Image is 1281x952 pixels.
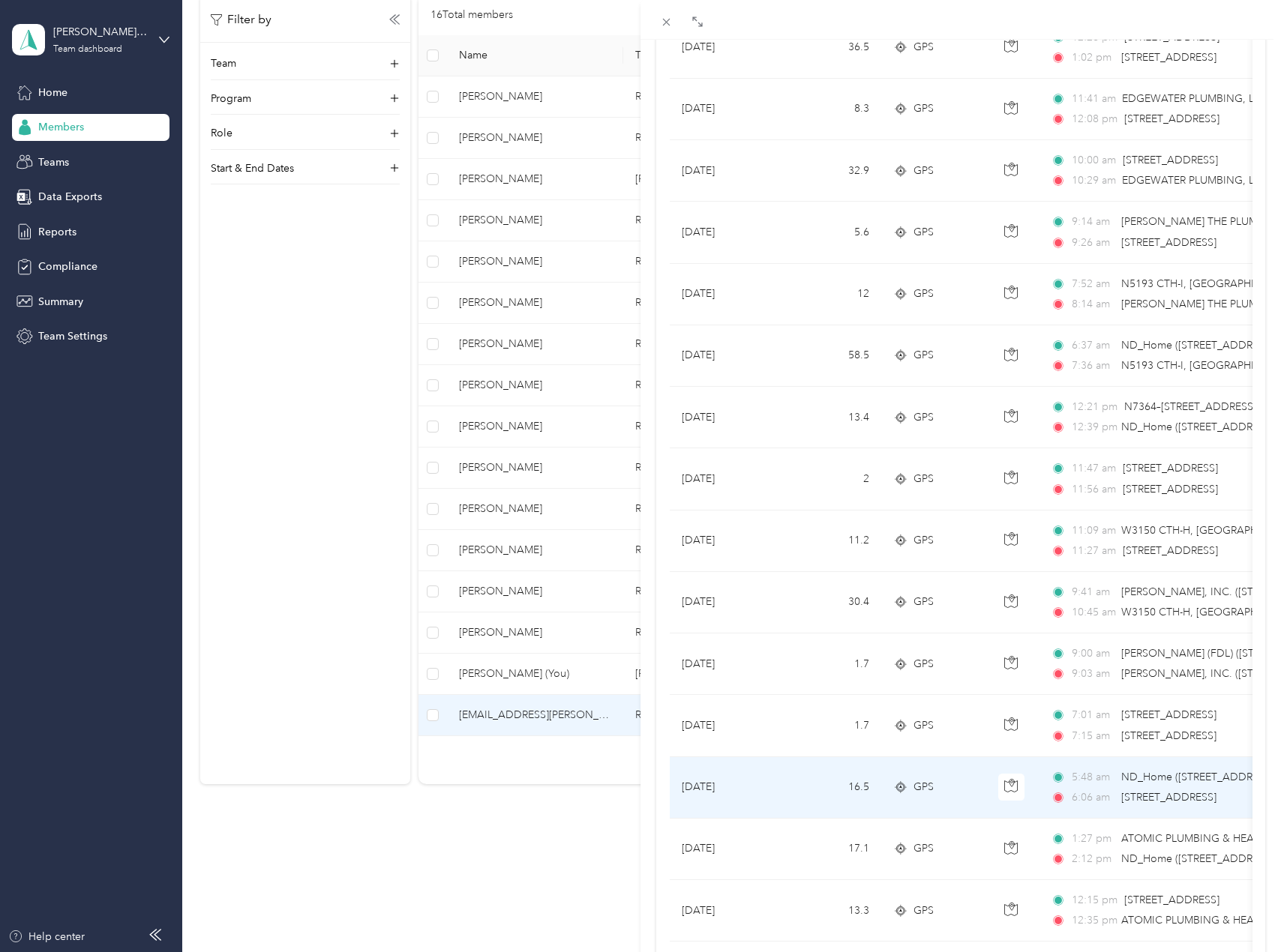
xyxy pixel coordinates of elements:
span: GPS [913,656,934,672]
span: [STREET_ADDRESS] [1121,729,1216,742]
span: 1:02 pm [1072,49,1114,66]
iframe: Everlance-gr Chat Button Frame [1197,868,1281,952]
span: 9:41 am [1072,584,1114,600]
span: GPS [913,286,934,302]
span: 6:06 am [1072,789,1114,806]
span: [STREET_ADDRESS] [1124,31,1219,43]
span: 11:47 am [1072,460,1116,477]
span: [STREET_ADDRESS] [1121,236,1216,249]
span: GPS [913,163,934,179]
span: GPS [913,779,934,795]
span: 12:08 pm [1072,111,1117,127]
span: 5:48 am [1072,769,1114,786]
span: GPS [913,224,934,241]
span: 6:37 am [1072,337,1114,354]
td: [DATE] [670,633,782,695]
span: [STREET_ADDRESS] [1124,894,1219,906]
span: [STREET_ADDRESS] [1123,544,1218,557]
td: [DATE] [670,202,782,263]
td: [DATE] [670,448,782,510]
span: 2:12 pm [1072,851,1114,867]
td: [DATE] [670,757,782,819]
td: 1.7 [782,633,881,695]
td: [DATE] [670,79,782,140]
td: 32.9 [782,140,881,202]
span: 7:52 am [1072,276,1114,292]
span: GPS [913,840,934,857]
span: 10:45 am [1072,604,1114,621]
td: 12 [782,264,881,325]
span: 9:26 am [1072,235,1114,251]
span: [STREET_ADDRESS] [1121,708,1216,721]
span: [STREET_ADDRESS] [1123,483,1218,495]
span: [STREET_ADDRESS] [1124,112,1219,125]
span: 11:41 am [1072,91,1115,107]
span: 7:36 am [1072,358,1114,374]
span: 1:27 pm [1072,831,1114,847]
span: GPS [913,100,934,117]
span: 11:27 am [1072,543,1116,559]
td: [DATE] [670,510,782,572]
span: GPS [913,409,934,426]
span: GPS [913,903,934,919]
td: [DATE] [670,819,782,880]
span: 7:01 am [1072,707,1114,723]
span: GPS [913,347,934,364]
td: 36.5 [782,17,881,79]
span: GPS [913,39,934,55]
span: [STREET_ADDRESS] [1121,791,1216,804]
td: 30.4 [782,572,881,633]
td: [DATE] [670,572,782,633]
span: 10:00 am [1072,152,1116,169]
span: 7:15 am [1072,728,1114,744]
td: 13.3 [782,880,881,942]
span: 8:14 am [1072,296,1114,313]
span: 12:21 pm [1072,399,1117,415]
span: 12:15 pm [1072,892,1117,909]
span: 12:39 pm [1072,419,1114,436]
span: 9:14 am [1072,214,1114,230]
span: [STREET_ADDRESS] [1123,462,1218,475]
td: 16.5 [782,757,881,819]
span: 12:35 pm [1072,912,1114,929]
span: GPS [913,471,934,487]
span: N7364–[STREET_ADDRESS] [1124,400,1256,413]
td: [DATE] [670,695,782,756]
td: [DATE] [670,325,782,387]
span: 11:09 am [1072,522,1114,539]
span: GPS [913,594,934,610]
td: [DATE] [670,17,782,79]
td: 11.2 [782,510,881,572]
td: 1.7 [782,695,881,756]
span: 9:00 am [1072,645,1114,662]
span: GPS [913,717,934,734]
td: 2 [782,448,881,510]
td: [DATE] [670,387,782,448]
td: [DATE] [670,140,782,202]
span: GPS [913,532,934,549]
span: 9:03 am [1072,666,1114,682]
td: 17.1 [782,819,881,880]
span: 10:29 am [1072,172,1115,189]
td: [DATE] [670,880,782,942]
td: 5.6 [782,202,881,263]
td: 58.5 [782,325,881,387]
span: [STREET_ADDRESS] [1121,51,1216,64]
td: 13.4 [782,387,881,448]
td: [DATE] [670,264,782,325]
span: [STREET_ADDRESS] [1123,154,1218,166]
td: 8.3 [782,79,881,140]
span: 11:56 am [1072,481,1116,498]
